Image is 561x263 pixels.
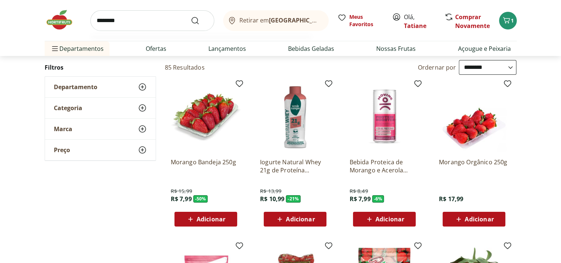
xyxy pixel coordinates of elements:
h2: 85 Resultados [165,63,205,71]
button: Adicionar [174,212,237,227]
span: Marca [54,125,72,133]
span: 1 [511,17,514,24]
img: Iogurte Natural Whey 21g de Proteína Morango Verde Campo 250g [260,82,330,152]
span: Preço [54,146,70,154]
span: Departamentos [51,40,104,57]
a: Iogurte Natural Whey 21g de Proteína Morango Verde Campo 250g [260,158,330,174]
span: Adicionar [465,216,494,222]
a: Ofertas [146,44,166,53]
b: [GEOGRAPHIC_DATA]/[GEOGRAPHIC_DATA] [269,16,393,24]
button: Preço [45,140,156,160]
span: Adicionar [375,216,404,222]
a: Lançamentos [208,44,246,53]
button: Marca [45,119,156,139]
span: R$ 8,49 [349,187,368,195]
span: Categoria [54,104,82,112]
h2: Filtros [45,60,156,75]
span: Olá, [404,13,437,30]
a: Morango Orgânico 250g [439,158,509,174]
button: Adicionar [264,212,326,227]
span: R$ 7,99 [349,195,370,203]
span: - 21 % [286,195,301,203]
span: - 6 % [372,195,384,203]
a: Nossas Frutas [376,44,416,53]
button: Departamento [45,77,156,97]
a: Meus Favoritos [337,13,383,28]
button: Submit Search [191,16,208,25]
span: R$ 17,99 [439,195,463,203]
button: Adicionar [443,212,505,227]
span: Departamento [54,83,97,91]
button: Retirar em[GEOGRAPHIC_DATA]/[GEOGRAPHIC_DATA] [223,10,329,31]
span: Meus Favoritos [349,13,383,28]
button: Categoria [45,98,156,118]
span: R$ 10,99 [260,195,284,203]
span: R$ 7,99 [171,195,192,203]
img: Bebida Proteica de Morango e Acerola Moving Lata 270ml [349,82,419,152]
a: Morango Bandeja 250g [171,158,241,174]
a: Comprar Novamente [455,13,490,30]
span: Adicionar [286,216,315,222]
button: Carrinho [499,12,517,29]
span: Adicionar [197,216,225,222]
a: Açougue e Peixaria [458,44,510,53]
a: Bebida Proteica de Morango e Acerola Moving Lata 270ml [349,158,419,174]
button: Menu [51,40,59,57]
span: - 50 % [193,195,208,203]
button: Adicionar [353,212,416,227]
span: R$ 13,99 [260,187,281,195]
a: Tatiane [404,22,426,30]
img: Morango Bandeja 250g [171,82,241,152]
label: Ordernar por [418,63,456,71]
a: Bebidas Geladas [288,44,334,53]
span: Retirar em [239,17,321,24]
img: Morango Orgânico 250g [439,82,509,152]
span: R$ 15,99 [171,187,192,195]
input: search [90,10,214,31]
img: Hortifruti [45,9,82,31]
